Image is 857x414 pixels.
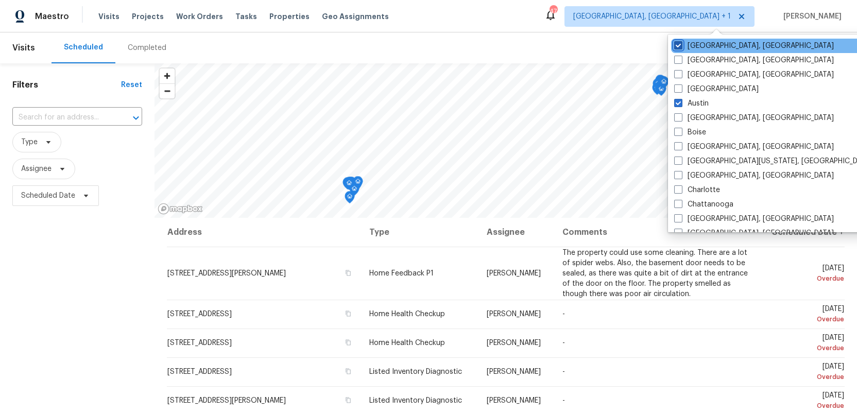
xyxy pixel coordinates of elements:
[655,75,665,91] div: Map marker
[487,310,541,318] span: [PERSON_NAME]
[269,11,310,22] span: Properties
[478,218,554,247] th: Assignee
[369,270,434,277] span: Home Feedback P1
[128,43,166,53] div: Completed
[21,164,52,174] span: Assignee
[361,218,478,247] th: Type
[659,76,669,92] div: Map marker
[21,191,75,201] span: Scheduled Date
[344,338,353,347] button: Copy Address
[132,11,164,22] span: Projects
[554,218,758,247] th: Comments
[12,37,35,59] span: Visits
[487,270,541,277] span: [PERSON_NAME]
[766,363,844,382] span: [DATE]
[167,397,286,404] span: [STREET_ADDRESS][PERSON_NAME]
[766,343,844,353] div: Overdue
[21,137,38,147] span: Type
[674,170,834,181] label: [GEOGRAPHIC_DATA], [GEOGRAPHIC_DATA]
[98,11,119,22] span: Visits
[487,368,541,375] span: [PERSON_NAME]
[160,84,175,98] span: Zoom out
[235,13,257,20] span: Tasks
[160,83,175,98] button: Zoom out
[674,84,759,94] label: [GEOGRAPHIC_DATA]
[653,78,663,94] div: Map marker
[674,70,834,80] label: [GEOGRAPHIC_DATA], [GEOGRAPHIC_DATA]
[674,185,720,195] label: Charlotte
[121,80,142,90] div: Reset
[674,214,834,224] label: [GEOGRAPHIC_DATA], [GEOGRAPHIC_DATA]
[346,177,356,193] div: Map marker
[35,11,69,22] span: Maestro
[656,83,666,99] div: Map marker
[344,178,354,194] div: Map marker
[674,142,834,152] label: [GEOGRAPHIC_DATA], [GEOGRAPHIC_DATA]
[562,368,565,375] span: -
[766,334,844,353] span: [DATE]
[12,80,121,90] h1: Filters
[766,392,844,411] span: [DATE]
[766,265,844,284] span: [DATE]
[562,397,565,404] span: -
[344,309,353,318] button: Copy Address
[674,199,733,210] label: Chattanooga
[655,82,665,98] div: Map marker
[369,397,462,404] span: Listed Inventory Diagnostic
[344,395,353,405] button: Copy Address
[344,268,353,278] button: Copy Address
[562,249,748,298] span: The property could use some cleaning. There are a lot of spider webs. Also, the basement door nee...
[353,176,363,192] div: Map marker
[167,339,232,347] span: [STREET_ADDRESS]
[766,372,844,382] div: Overdue
[657,76,667,92] div: Map marker
[573,11,731,22] span: [GEOGRAPHIC_DATA], [GEOGRAPHIC_DATA] + 1
[342,177,353,193] div: Map marker
[652,82,662,98] div: Map marker
[654,78,664,94] div: Map marker
[349,183,359,199] div: Map marker
[766,314,844,324] div: Overdue
[487,339,541,347] span: [PERSON_NAME]
[64,42,103,53] div: Scheduled
[322,11,389,22] span: Geo Assignments
[155,63,857,218] canvas: Map
[167,368,232,375] span: [STREET_ADDRESS]
[12,110,113,126] input: Search for an address...
[487,397,541,404] span: [PERSON_NAME]
[766,273,844,284] div: Overdue
[167,270,286,277] span: [STREET_ADDRESS][PERSON_NAME]
[550,6,557,16] div: 47
[369,339,445,347] span: Home Health Checkup
[766,401,844,411] div: Overdue
[779,11,842,22] span: [PERSON_NAME]
[674,55,834,65] label: [GEOGRAPHIC_DATA], [GEOGRAPHIC_DATA]
[562,339,565,347] span: -
[369,310,445,318] span: Home Health Checkup
[562,310,565,318] span: -
[674,98,709,109] label: Austin
[674,113,834,123] label: [GEOGRAPHIC_DATA], [GEOGRAPHIC_DATA]
[345,191,355,207] div: Map marker
[158,203,203,215] a: Mapbox homepage
[160,68,175,83] button: Zoom in
[674,228,834,238] label: [GEOGRAPHIC_DATA], [GEOGRAPHIC_DATA]
[758,218,845,247] th: Scheduled Date ↑
[766,305,844,324] span: [DATE]
[344,367,353,376] button: Copy Address
[129,111,143,125] button: Open
[674,41,834,51] label: [GEOGRAPHIC_DATA], [GEOGRAPHIC_DATA]
[176,11,223,22] span: Work Orders
[369,368,462,375] span: Listed Inventory Diagnostic
[167,218,361,247] th: Address
[674,127,706,137] label: Boise
[345,177,355,193] div: Map marker
[167,310,232,318] span: [STREET_ADDRESS]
